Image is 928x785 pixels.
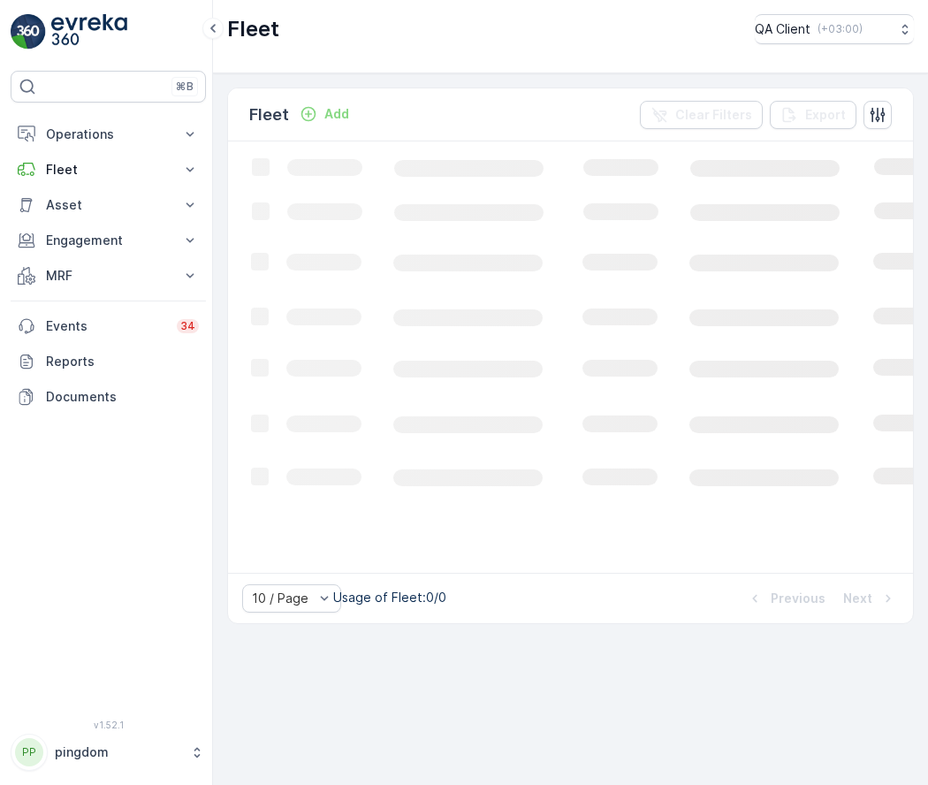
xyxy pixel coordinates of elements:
[324,105,349,123] p: Add
[675,106,752,124] p: Clear Filters
[843,590,872,607] p: Next
[11,379,206,415] a: Documents
[770,101,856,129] button: Export
[640,101,763,129] button: Clear Filters
[46,126,171,143] p: Operations
[805,106,846,124] p: Export
[841,588,899,609] button: Next
[46,353,199,370] p: Reports
[11,734,206,771] button: PPpingdom
[11,720,206,730] span: v 1.52.1
[227,15,279,43] p: Fleet
[11,344,206,379] a: Reports
[818,22,863,36] p: ( +03:00 )
[11,187,206,223] button: Asset
[11,258,206,293] button: MRF
[46,161,171,179] p: Fleet
[11,14,46,50] img: logo
[249,103,289,127] p: Fleet
[11,309,206,344] a: Events34
[55,743,181,761] p: pingdom
[46,232,171,249] p: Engagement
[293,103,356,125] button: Add
[333,589,446,606] p: Usage of Fleet : 0/0
[11,223,206,258] button: Engagement
[180,319,195,333] p: 34
[755,20,810,38] p: QA Client
[46,267,171,285] p: MRF
[46,196,171,214] p: Asset
[11,152,206,187] button: Fleet
[771,590,825,607] p: Previous
[11,117,206,152] button: Operations
[744,588,827,609] button: Previous
[15,738,43,766] div: PP
[176,80,194,94] p: ⌘B
[46,388,199,406] p: Documents
[51,14,127,50] img: logo_light-DOdMpM7g.png
[755,14,914,44] button: QA Client(+03:00)
[46,317,166,335] p: Events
